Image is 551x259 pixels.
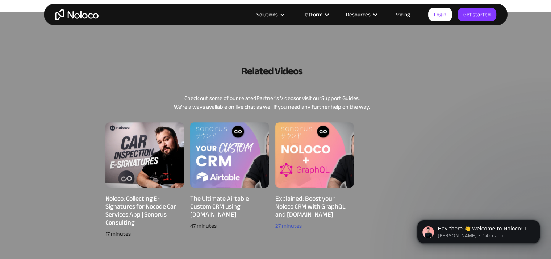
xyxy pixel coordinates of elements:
[337,10,385,19] div: Resources
[301,10,322,19] div: Platform
[406,205,551,255] iframe: Intercom notifications message
[55,9,99,20] a: home
[105,55,439,87] h2: Related Videos
[321,93,359,104] a: Support Guides
[346,10,371,19] div: Resources
[385,10,419,19] a: Pricing
[190,195,269,219] div: The Ultimate Airtable Custom CRM using [DOMAIN_NAME]
[105,195,184,227] div: Noloco: Collecting E-Signatures for Nocode Car Services App | Sonorus Consulting
[256,10,278,19] div: Solutions
[190,122,269,238] a: The Ultimate Airtable Custom CRM using [DOMAIN_NAME]47 minutes
[247,10,292,19] div: Solutions
[275,195,354,219] div: Explained: Boost your Noloco CRM with GraphQL and [DOMAIN_NAME]
[105,122,184,238] a: Noloco: Collecting E-Signatures for Nocode Car Services App | Sonorus Consulting17 minutes
[292,10,337,19] div: Platform
[428,8,452,21] a: Login
[190,222,269,230] div: 47 minutes
[105,230,184,238] div: 17 minutes
[105,94,439,111] p: Check out some of our related or visit our . We're always available on live chat as well if you n...
[458,8,496,21] a: Get started
[275,122,354,238] a: Explained: Boost your Noloco CRM with GraphQL and [DOMAIN_NAME]27 minutes
[256,93,296,104] a: Partner's Videos
[275,222,354,230] div: 27 minutes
